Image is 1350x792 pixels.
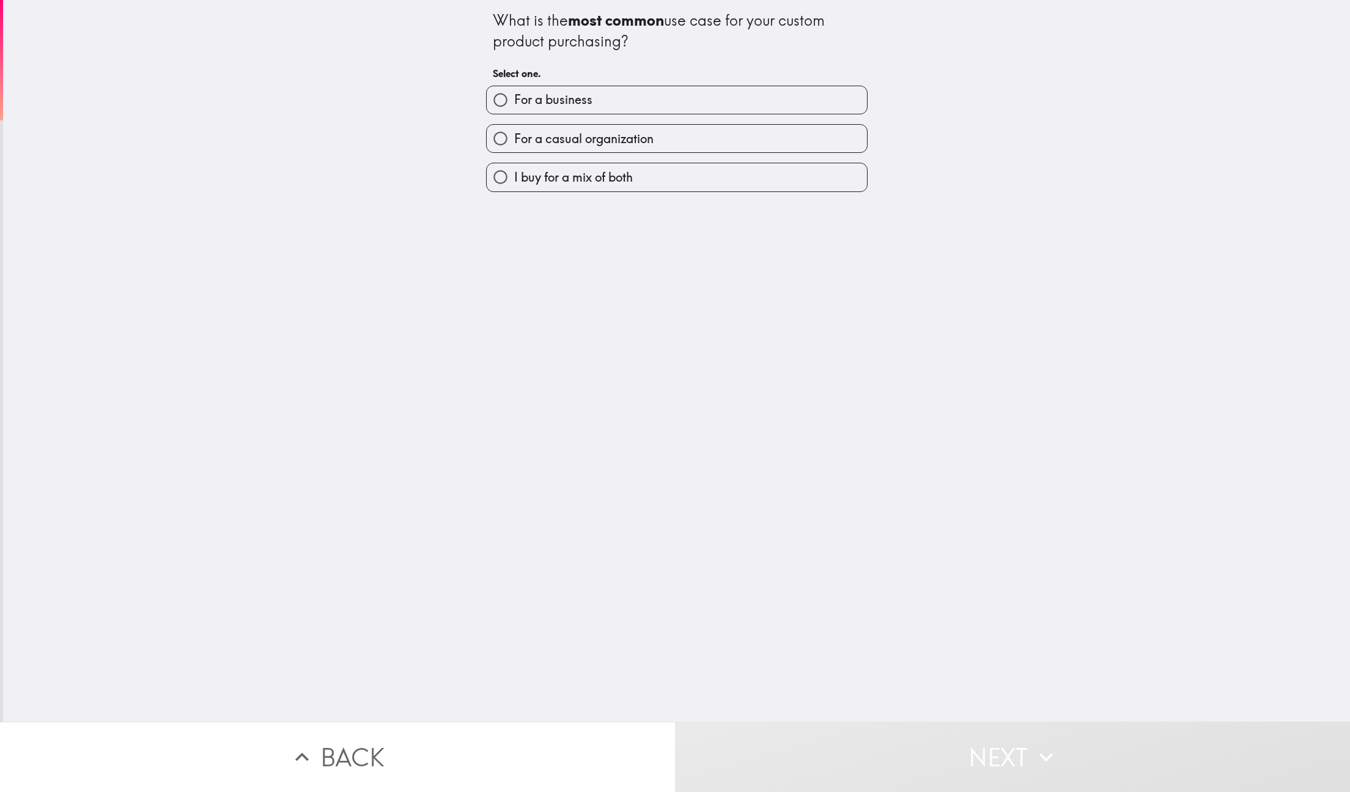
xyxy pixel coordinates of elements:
b: most common [568,11,664,29]
span: For a casual organization [514,130,654,147]
span: I buy for a mix of both [514,169,633,186]
div: What is the use case for your custom product purchasing? [493,10,861,51]
button: Next [675,722,1350,792]
button: For a business [487,86,867,114]
h6: Select one. [493,67,861,80]
button: For a casual organization [487,125,867,152]
span: For a business [514,91,592,108]
button: I buy for a mix of both [487,163,867,191]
